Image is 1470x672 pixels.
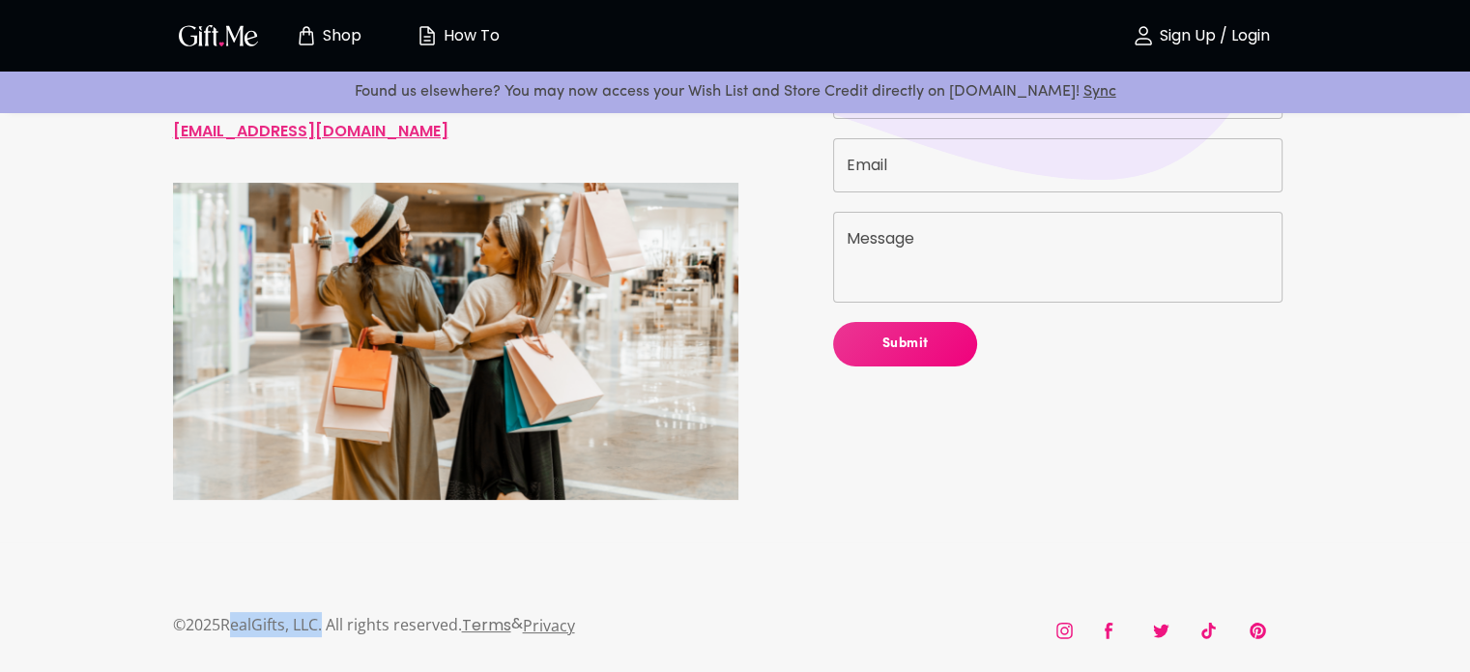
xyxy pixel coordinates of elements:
[175,21,262,49] img: GiftMe Logo
[833,322,977,366] button: Submit
[1105,5,1298,67] button: Sign Up / Login
[416,24,439,47] img: how-to.svg
[523,615,575,636] a: Privacy
[511,613,523,654] p: &
[275,5,382,67] button: Store page
[15,79,1455,104] p: Found us elsewhere? You may now access your Wish List and Store Credit directly on [DOMAIN_NAME]!
[318,28,361,44] p: Shop
[173,144,739,539] img: contact-us
[1155,28,1270,44] p: Sign Up / Login
[439,28,500,44] p: How To
[173,612,462,637] p: © 2025 RealGifts, LLC. All rights reserved.
[1083,84,1116,100] a: Sync
[833,334,977,355] span: Submit
[462,614,511,636] a: Terms
[405,5,511,67] button: How To
[173,120,448,161] a: [EMAIL_ADDRESS][DOMAIN_NAME]
[173,24,264,47] button: GiftMe Logo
